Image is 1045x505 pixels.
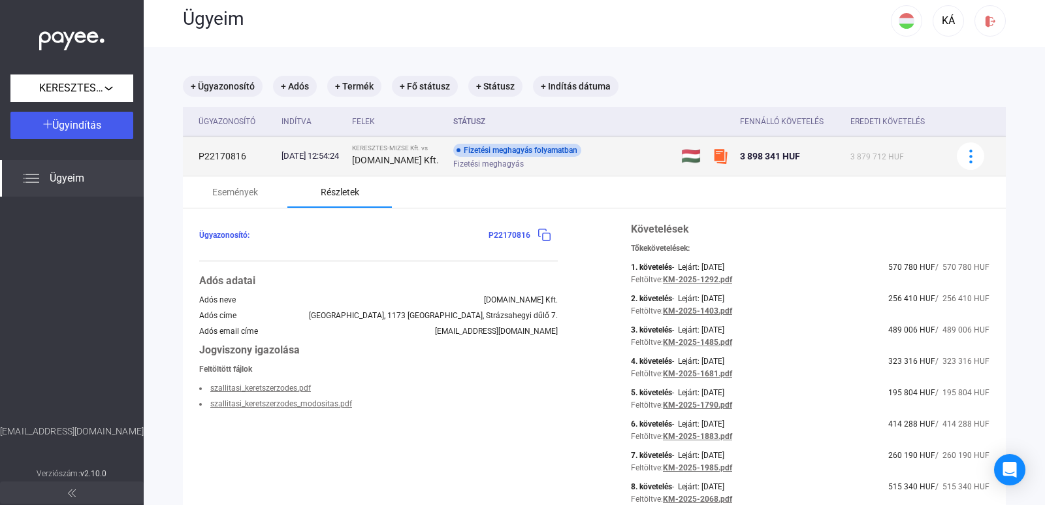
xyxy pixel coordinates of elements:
[199,342,558,358] div: Jogviszony igazolása
[933,5,964,37] button: KÁ
[50,171,84,186] span: Ügyeim
[888,482,935,491] span: 515 340 HUF
[935,388,989,397] span: / 195 804 HUF
[672,388,724,397] div: - Lejárt: [DATE]
[631,400,663,410] div: Feltöltve:
[68,489,76,497] img: arrow-double-left-grey.svg
[663,463,732,472] a: KM-2025-1985.pdf
[273,76,317,97] mat-chip: + Adós
[199,114,271,129] div: Ügyazonosító
[631,338,663,347] div: Feltöltve:
[199,295,236,304] div: Adós neve
[631,306,663,316] div: Feltöltve:
[183,8,891,30] div: Ügyeim
[352,144,443,152] div: KERESZTES-MIZSE Kft. vs
[468,76,522,97] mat-chip: + Státusz
[43,120,52,129] img: plus-white.svg
[672,263,724,272] div: - Lejárt: [DATE]
[663,338,732,347] a: KM-2025-1485.pdf
[676,137,707,176] td: 🇭🇺
[631,357,672,366] div: 4. követelés
[935,357,989,366] span: / 323 316 HUF
[899,13,914,29] img: HU
[888,419,935,429] span: 414 288 HUF
[631,451,672,460] div: 7. követelés
[435,327,558,336] div: [EMAIL_ADDRESS][DOMAIN_NAME]
[631,432,663,441] div: Feltöltve:
[891,5,922,37] button: HU
[888,325,935,334] span: 489 006 HUF
[352,114,375,129] div: Felek
[672,451,724,460] div: - Lejárt: [DATE]
[392,76,458,97] mat-chip: + Fő státusz
[631,388,672,397] div: 5. követelés
[957,142,984,170] button: more-blue
[663,275,732,284] a: KM-2025-1292.pdf
[199,365,558,374] div: Feltöltött fájlok
[888,388,935,397] span: 195 804 HUF
[937,13,959,29] div: KÁ
[183,137,276,176] td: P22170816
[672,357,724,366] div: - Lejárt: [DATE]
[935,419,989,429] span: / 414 288 HUF
[994,454,1025,485] div: Open Intercom Messenger
[199,114,255,129] div: Ügyazonosító
[10,112,133,139] button: Ügyindítás
[199,273,558,289] div: Adós adatai
[631,263,672,272] div: 1. követelés
[631,463,663,472] div: Feltöltve:
[663,495,732,504] a: KM-2025-2068.pdf
[309,311,558,320] div: [GEOGRAPHIC_DATA], 1173 [GEOGRAPHIC_DATA], Strázsahegyi dűlő 7.
[453,144,581,157] div: Fizetési meghagyás folyamatban
[10,74,133,102] button: KERESZTES-MIZSE Kft.
[740,151,800,161] span: 3 898 341 HUF
[281,150,342,163] div: [DATE] 12:54:24
[713,148,728,164] img: szamlazzhu-mini
[663,432,732,441] a: KM-2025-1883.pdf
[199,231,249,240] span: Ügyazonosító:
[631,221,989,237] div: Követelések
[212,184,258,200] div: Események
[672,294,724,303] div: - Lejárt: [DATE]
[210,399,352,408] a: szallitasi_keretszerzodes_modositas.pdf
[281,114,312,129] div: Indítva
[453,156,524,172] span: Fizetési meghagyás
[538,228,551,242] img: copy-blue
[663,400,732,410] a: KM-2025-1790.pdf
[631,294,672,303] div: 2. követelés
[489,231,530,240] span: P22170816
[631,275,663,284] div: Feltöltve:
[984,14,997,28] img: logout-red
[80,469,107,478] strong: v2.10.0
[850,114,940,129] div: Eredeti követelés
[24,171,39,186] img: list.svg
[935,482,989,491] span: / 515 340 HUF
[663,369,732,378] a: KM-2025-1681.pdf
[448,107,676,137] th: Státusz
[935,294,989,303] span: / 256 410 HUF
[888,451,935,460] span: 260 190 HUF
[964,150,978,163] img: more-blue
[631,419,672,429] div: 6. követelés
[850,152,904,161] span: 3 879 712 HUF
[484,295,558,304] div: [DOMAIN_NAME] Kft.
[672,482,724,491] div: - Lejárt: [DATE]
[352,114,443,129] div: Felek
[631,325,672,334] div: 3. követelés
[672,325,724,334] div: - Lejárt: [DATE]
[52,119,101,131] span: Ügyindítás
[533,76,619,97] mat-chip: + Indítás dátuma
[888,263,935,272] span: 570 780 HUF
[888,357,935,366] span: 323 316 HUF
[850,114,925,129] div: Eredeti követelés
[888,294,935,303] span: 256 410 HUF
[183,76,263,97] mat-chip: + Ügyazonosító
[39,80,104,96] span: KERESZTES-MIZSE Kft.
[321,184,359,200] div: Részletek
[631,495,663,504] div: Feltöltve:
[974,5,1006,37] button: logout-red
[39,24,104,51] img: white-payee-white-dot.svg
[210,383,311,393] a: szallitasi_keretszerzodes.pdf
[672,419,724,429] div: - Lejárt: [DATE]
[663,306,732,316] a: KM-2025-1403.pdf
